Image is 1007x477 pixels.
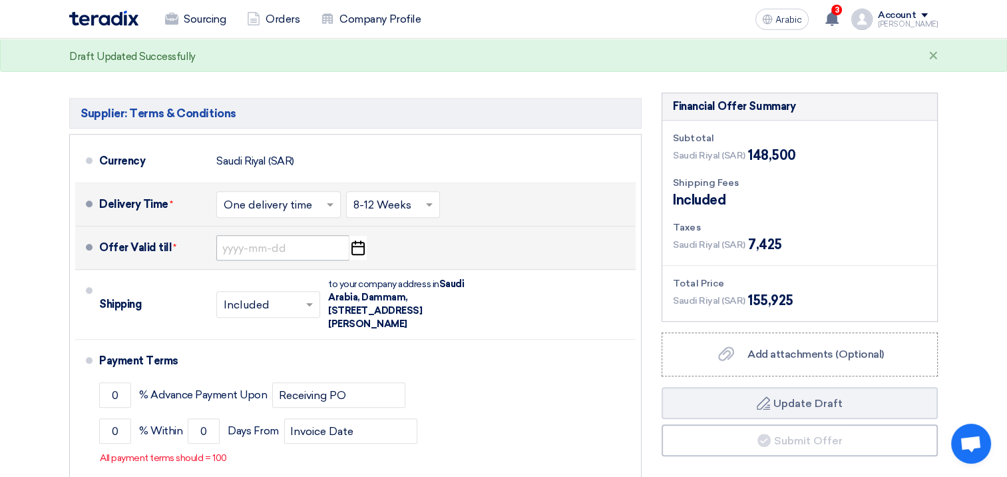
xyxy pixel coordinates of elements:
[851,9,873,30] img: profile_test.png
[284,418,417,444] input: payment-term-2
[99,198,168,211] font: Delivery Time
[673,294,745,308] span: Saudi Riyal (SAR)
[266,11,300,27] font: Orders
[747,348,884,360] span: Add attachments (Optional)
[662,424,938,456] button: Submit Offer
[69,98,642,129] h5: Supplier: Terms & Conditions
[673,221,926,235] div: Taxes
[188,418,220,444] input: payment-term-2
[773,397,843,410] font: Update Draft
[69,11,138,26] img: Teradix logo
[748,145,796,165] span: 148,500
[154,5,236,34] a: Sourcing
[673,190,725,210] span: Included
[748,235,782,254] span: 7,425
[228,424,279,438] span: Days From
[236,5,310,34] a: Orders
[99,241,172,254] font: Offer Valid till
[951,424,991,464] a: Open chat
[216,149,294,174] div: Saudi Riyal (SAR)
[673,176,926,190] div: Shipping Fees
[272,382,405,408] input: payment-term-2
[139,424,182,438] span: % Within
[774,434,843,447] font: Submit Offer
[99,418,131,444] input: payment-term-2
[184,11,226,27] font: Sourcing
[673,276,926,290] div: Total Price
[328,278,464,330] font: to your company address in
[831,5,842,15] span: 3
[878,10,916,21] div: Account
[878,21,938,28] div: [PERSON_NAME]
[775,15,802,25] span: Arabic
[99,382,131,408] input: payment-term-1
[99,288,206,320] div: Shipping
[748,290,793,310] span: 155,925
[99,145,206,177] div: Currency
[673,238,745,252] span: Saudi Riyal (SAR)
[673,131,926,145] div: Subtotal
[662,387,938,419] button: Update Draft
[673,149,745,163] span: Saudi Riyal (SAR)
[755,9,809,30] button: Arabic
[673,100,795,113] font: Financial Offer Summary
[928,49,938,65] div: ×
[69,49,196,65] div: Draft Updated Successfully
[100,452,227,465] p: All payment terms should = 100
[339,11,421,27] font: Company Profile
[139,388,267,402] span: % Advance Payment Upon
[99,345,620,377] div: Payment Terms
[216,235,349,260] input: yyyy-mm-dd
